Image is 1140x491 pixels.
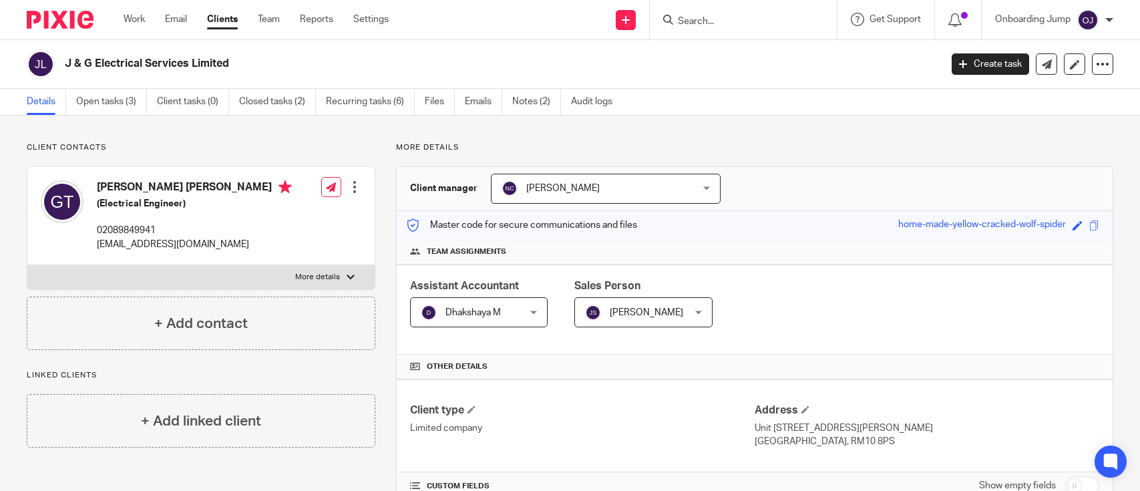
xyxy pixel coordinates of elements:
[465,89,502,115] a: Emails
[353,13,389,26] a: Settings
[421,305,437,321] img: svg%3E
[995,13,1071,26] p: Onboarding Jump
[41,180,83,223] img: svg%3E
[97,180,292,197] h4: [PERSON_NAME] [PERSON_NAME]
[165,13,187,26] a: Email
[610,308,683,317] span: [PERSON_NAME]
[425,89,455,115] a: Files
[1077,9,1099,31] img: svg%3E
[502,180,518,196] img: svg%3E
[27,370,375,381] p: Linked clients
[574,281,640,291] span: Sales Person
[755,422,1099,435] p: Unit [STREET_ADDRESS][PERSON_NAME]
[27,50,55,78] img: svg%3E
[300,13,333,26] a: Reports
[326,89,415,115] a: Recurring tasks (6)
[258,13,280,26] a: Team
[755,403,1099,418] h4: Address
[427,247,506,257] span: Team assignments
[157,89,229,115] a: Client tasks (0)
[952,53,1029,75] a: Create task
[410,182,478,195] h3: Client manager
[410,403,755,418] h4: Client type
[755,435,1099,448] p: [GEOGRAPHIC_DATA], RM10 8PS
[76,89,147,115] a: Open tasks (3)
[410,422,755,435] p: Limited company
[870,15,921,24] span: Get Support
[445,308,501,317] span: Dhakshaya M
[65,57,758,71] h2: J & G Electrical Services Limited
[97,197,292,210] h5: (Electrical Engineer)
[295,272,340,283] p: More details
[410,281,519,291] span: Assistant Accountant
[526,184,600,193] span: [PERSON_NAME]
[898,218,1066,233] div: home-made-yellow-cracked-wolf-spider
[396,142,1113,153] p: More details
[512,89,561,115] a: Notes (2)
[141,411,261,432] h4: + Add linked client
[97,224,292,237] p: 02089849941
[571,89,622,115] a: Audit logs
[239,89,316,115] a: Closed tasks (2)
[154,313,248,334] h4: + Add contact
[27,142,375,153] p: Client contacts
[97,238,292,251] p: [EMAIL_ADDRESS][DOMAIN_NAME]
[124,13,145,26] a: Work
[677,16,797,28] input: Search
[585,305,601,321] img: svg%3E
[427,361,488,372] span: Other details
[207,13,238,26] a: Clients
[278,180,292,194] i: Primary
[27,89,66,115] a: Details
[27,11,93,29] img: Pixie
[407,218,637,232] p: Master code for secure communications and files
